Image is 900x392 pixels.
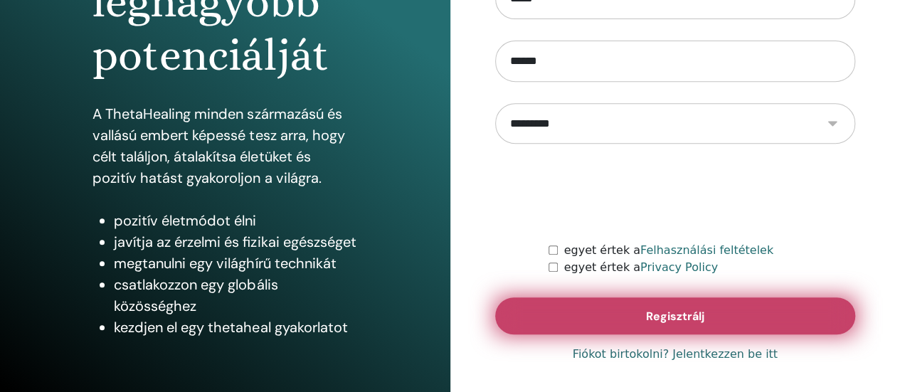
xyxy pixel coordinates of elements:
li: javítja az érzelmi és fizikai egészséget [114,231,357,253]
iframe: reCAPTCHA [567,165,783,221]
li: kezdjen el egy thetaheal gyakorlatot [114,317,357,338]
label: egyet értek a [563,242,773,259]
span: Regisztrálj [646,309,704,324]
button: Regisztrálj [495,297,856,334]
a: Privacy Policy [640,260,718,274]
a: Fiókot birtokolni? Jelentkezzen be itt [573,346,778,363]
li: megtanulni egy világhírű technikát [114,253,357,274]
label: egyet értek a [563,259,717,276]
p: A ThetaHealing minden származású és vallású embert képessé tesz arra, hogy célt találjon, átalakí... [92,103,357,189]
li: pozitív életmódot élni [114,210,357,231]
a: Felhasználási feltételek [640,243,773,257]
li: csatlakozzon egy globális közösséghez [114,274,357,317]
